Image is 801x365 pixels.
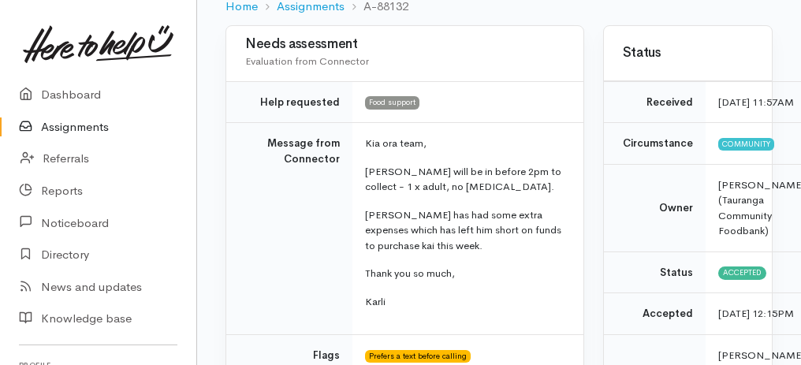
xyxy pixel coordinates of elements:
time: [DATE] 11:57AM [718,95,794,109]
span: Community [718,138,774,151]
time: [DATE] 12:15PM [718,307,794,320]
td: Status [604,251,706,293]
td: Accepted [604,293,706,335]
p: Karli [365,294,564,310]
td: Message from Connector [226,123,352,335]
p: Thank you so much, [365,266,564,281]
td: Circumstance [604,123,706,165]
td: Owner [604,164,706,251]
span: Accepted [718,266,766,279]
p: [PERSON_NAME] has had some extra expenses which has left him short on funds to purchase kai this ... [365,207,564,254]
h3: Needs assessment [245,37,564,52]
p: [PERSON_NAME] will be in before 2pm to collect - 1 x adult, no [MEDICAL_DATA]. [365,164,564,195]
span: Food support [365,96,419,109]
td: Help requested [226,81,352,123]
p: Kia ora team, [365,136,564,151]
h3: Status [623,46,753,61]
td: Received [604,81,706,123]
span: Prefers a text before calling [365,350,471,363]
span: Evaluation from Connector [245,54,369,68]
